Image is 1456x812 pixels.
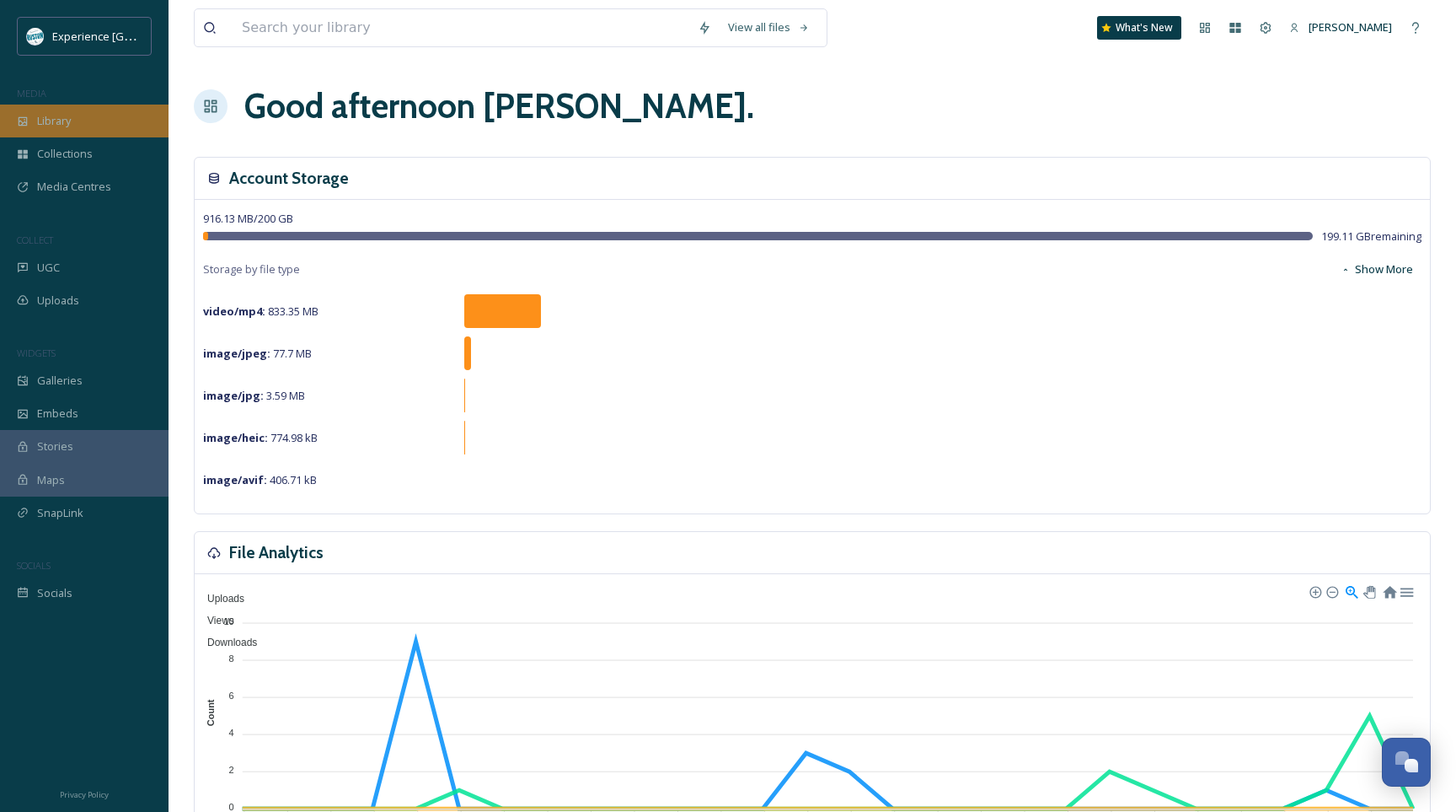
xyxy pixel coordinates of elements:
div: Zoom In [1309,585,1320,597]
h3: Account Storage [229,166,349,191]
span: Storage by file type [203,261,300,277]
span: Downloads [195,637,257,648]
span: 774.98 kB [203,430,318,445]
span: Library [37,113,71,129]
span: 406.71 kB [203,472,317,487]
strong: image/heic : [203,430,268,445]
span: Experience [GEOGRAPHIC_DATA] [52,28,219,44]
span: Galleries [37,373,83,389]
span: 916.13 MB / 200 GB [203,211,293,226]
span: Uploads [37,293,79,309]
span: UGC [37,260,60,276]
span: WIDGETS [17,347,56,359]
div: Menu [1399,583,1413,598]
span: Maps [37,472,65,488]
h1: Good afternoon [PERSON_NAME] . [244,81,754,132]
span: MEDIA [17,87,46,99]
input: Search your library [233,9,689,46]
strong: image/jpeg : [203,346,270,361]
span: Uploads [195,593,244,605]
div: Selection Zoom [1344,583,1358,598]
strong: image/jpg : [203,388,264,403]
a: [PERSON_NAME] [1281,11,1400,44]
h3: File Analytics [229,540,324,565]
button: Show More [1332,253,1421,286]
span: SOCIALS [17,559,51,572]
span: SnapLink [37,505,83,521]
a: View all files [720,11,818,44]
span: 3.59 MB [203,388,305,403]
span: COLLECT [17,234,53,246]
tspan: 10 [223,616,233,626]
text: Count [206,699,216,726]
span: Embeds [37,406,78,422]
strong: video/mp4 : [203,304,265,319]
span: Privacy Policy [60,789,109,800]
a: Privacy Policy [60,783,109,804]
tspan: 0 [229,802,234,812]
a: What's New [1097,16,1181,40]
span: Views [195,615,234,626]
span: 199.11 GB remaining [1321,229,1421,245]
tspan: 4 [229,728,234,738]
strong: image/avif : [203,472,267,487]
div: Reset Zoom [1382,583,1396,598]
span: Collections [37,146,93,162]
div: Zoom Out [1325,585,1337,597]
tspan: 6 [229,691,234,701]
span: Stories [37,438,73,454]
span: Media Centres [37,179,111,195]
tspan: 8 [229,653,234,664]
span: Socials [37,585,72,601]
button: Open Chat [1382,738,1431,787]
span: 833.35 MB [203,304,318,319]
tspan: 2 [229,765,234,775]
span: 77.7 MB [203,346,312,361]
img: 24IZHUKKFBA4HCESFN4PRDEIEY.avif [27,28,44,45]
div: Panning [1363,586,1373,596]
span: [PERSON_NAME] [1309,19,1392,35]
